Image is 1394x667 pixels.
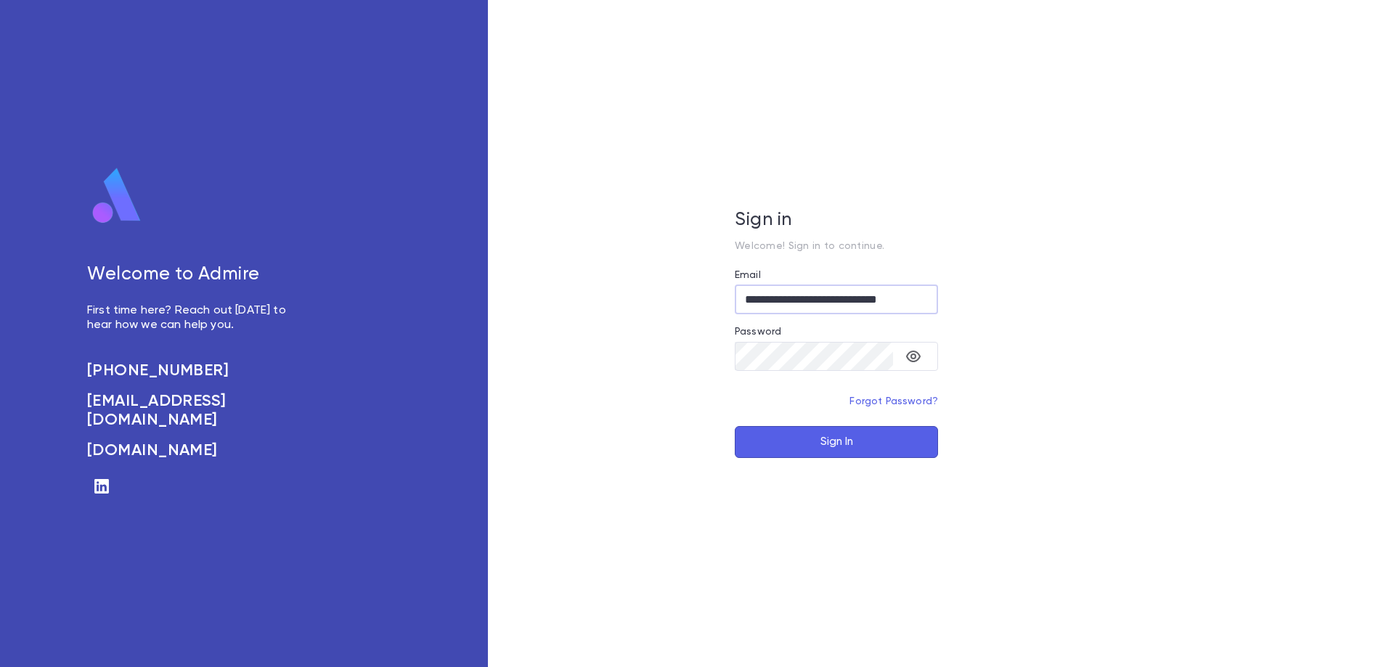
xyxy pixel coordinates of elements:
[87,392,302,430] a: [EMAIL_ADDRESS][DOMAIN_NAME]
[735,210,938,232] h5: Sign in
[735,426,938,458] button: Sign In
[87,303,302,332] p: First time here? Reach out [DATE] to hear how we can help you.
[87,264,302,286] h5: Welcome to Admire
[899,342,928,371] button: toggle password visibility
[87,441,302,460] a: [DOMAIN_NAME]
[735,240,938,252] p: Welcome! Sign in to continue.
[87,361,302,380] a: [PHONE_NUMBER]
[735,326,781,337] label: Password
[87,167,147,225] img: logo
[849,396,938,406] a: Forgot Password?
[735,269,761,281] label: Email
